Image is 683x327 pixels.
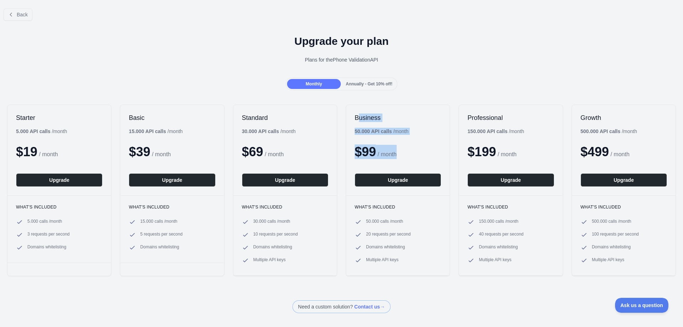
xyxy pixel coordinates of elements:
h2: Professional [467,114,554,122]
iframe: Toggle Customer Support [615,298,669,313]
h2: Business [355,114,441,122]
div: / month [242,128,296,135]
h2: Standard [242,114,328,122]
b: 30.000 API calls [242,128,279,134]
span: $ 199 [467,144,496,159]
b: 150.000 API calls [467,128,507,134]
div: / month [355,128,408,135]
b: 50.000 API calls [355,128,392,134]
span: $ 99 [355,144,376,159]
div: / month [467,128,524,135]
